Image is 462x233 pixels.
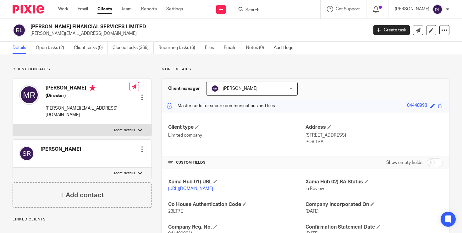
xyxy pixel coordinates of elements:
[121,6,132,12] a: Team
[168,124,305,131] h4: Client type
[305,124,443,131] h4: Address
[158,42,200,54] a: Recurring tasks (6)
[19,146,34,161] img: svg%3E
[13,42,31,54] a: Details
[168,187,213,191] a: [URL][DOMAIN_NAME]
[167,103,275,109] p: Master code for secure communications and files
[30,24,297,30] h2: [PERSON_NAME] FINANCIAL SERVICES LIMITED
[223,86,257,91] span: [PERSON_NAME]
[305,187,324,191] span: In Review
[168,179,305,185] h4: Xama Hub 01) URL
[36,42,69,54] a: Open tasks (2)
[224,42,241,54] a: Emails
[114,128,135,133] p: More details
[336,7,360,11] span: Get Support
[245,8,301,13] input: Search
[168,132,305,138] p: Limited company
[168,209,183,214] span: 23LT7E
[13,24,26,37] img: svg%3E
[211,85,219,92] img: svg%3E
[305,209,319,214] span: [DATE]
[407,102,427,110] div: 04448998
[162,67,449,72] p: More details
[305,201,443,208] h4: Company Incorporated On
[373,25,410,35] a: Create task
[114,171,135,176] p: More details
[41,146,81,153] h4: [PERSON_NAME]
[78,6,88,12] a: Email
[205,42,219,54] a: Files
[274,42,298,54] a: Audit logs
[46,85,129,93] h4: [PERSON_NAME]
[168,224,305,230] h4: Company Reg. No.
[395,6,429,12] p: [PERSON_NAME]
[89,85,96,91] i: Primary
[58,6,68,12] a: Work
[46,93,129,99] h5: (Director)
[19,85,39,105] img: svg%3E
[46,105,129,118] p: [PERSON_NAME][EMAIL_ADDRESS][DOMAIN_NAME]
[305,179,443,185] h4: Xama Hub 02) RA Status
[305,139,443,145] p: PO9 1SA
[386,160,422,166] label: Show empty fields
[60,190,104,200] h4: + Add contact
[168,160,305,165] h4: CUSTOM FIELDS
[141,6,157,12] a: Reports
[13,5,44,14] img: Pixie
[74,42,108,54] a: Client tasks (0)
[30,30,364,37] p: [PERSON_NAME][EMAIL_ADDRESS][DOMAIN_NAME]
[305,224,443,230] h4: Confirmation Statement Date
[113,42,154,54] a: Closed tasks (369)
[305,132,443,138] p: [STREET_ADDRESS]
[166,6,183,12] a: Settings
[97,6,112,12] a: Clients
[246,42,269,54] a: Notes (0)
[432,4,443,14] img: svg%3E
[168,201,305,208] h4: Co House Authentication Code
[13,67,152,72] p: Client contacts
[168,85,200,92] h3: Client manager
[13,217,152,222] p: Linked clients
